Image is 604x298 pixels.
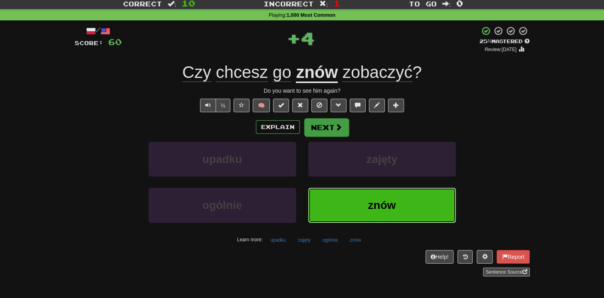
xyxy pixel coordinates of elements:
span: + [287,26,301,50]
button: zajęty [293,234,315,246]
span: : [319,0,328,7]
span: ? [338,63,422,82]
button: Report [497,250,529,264]
small: Learn more: [237,237,263,242]
button: Play sentence audio (ctl+space) [200,99,216,112]
button: ogólnie [149,188,296,223]
div: / [75,26,122,36]
button: znów [345,234,365,246]
button: Set this sentence to 100% Mastered (alt+m) [273,99,289,112]
button: zajęty [308,142,456,177]
span: upadku [202,153,242,165]
span: znów [368,199,396,211]
u: znów [296,63,338,83]
button: upadku [149,142,296,177]
span: 4 [301,28,315,48]
button: Reset to 0% Mastered (alt+r) [292,99,308,112]
button: 🧠 [253,99,270,112]
small: Review: [DATE] [485,47,517,52]
button: Explain [256,120,300,134]
span: zajęty [366,153,398,165]
button: ½ [216,99,231,112]
button: Round history (alt+y) [457,250,473,264]
button: Add to collection (alt+a) [388,99,404,112]
button: Ignore sentence (alt+i) [311,99,327,112]
button: Discuss sentence (alt+u) [350,99,366,112]
span: go [273,63,291,82]
button: Help! [426,250,454,264]
span: 60 [108,37,122,47]
span: 25 % [479,38,491,44]
button: znów [308,188,456,223]
span: ogólnie [202,199,242,211]
span: : [168,0,176,7]
span: Czy [182,63,211,82]
div: Mastered [479,38,530,45]
div: Do you want to see him again? [75,87,530,95]
button: upadku [266,234,290,246]
strong: 1,000 Most Common [287,12,335,18]
span: zobaczyć [343,63,412,82]
button: Favorite sentence (alt+f) [234,99,250,112]
button: ogólnie [318,234,343,246]
span: : [442,0,451,7]
button: Next [304,118,349,137]
span: Score: [75,40,103,46]
button: Edit sentence (alt+d) [369,99,385,112]
div: Text-to-speech controls [198,99,231,112]
button: Grammar (alt+g) [331,99,347,112]
span: chcesz [216,63,268,82]
a: Sentence Source [483,268,529,276]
